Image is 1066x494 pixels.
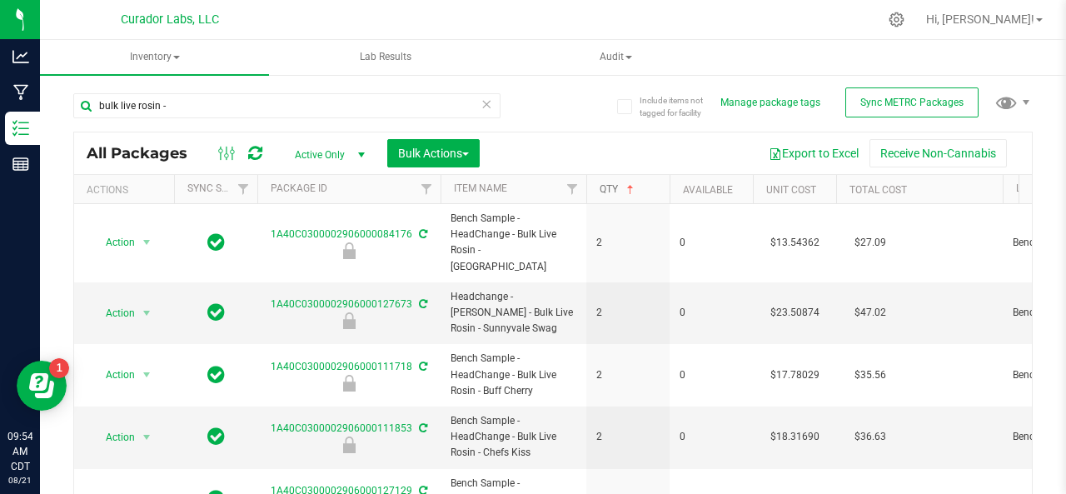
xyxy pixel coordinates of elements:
span: select [137,426,157,449]
div: Manage settings [886,12,907,27]
span: 0 [680,305,743,321]
span: Action [91,231,136,254]
span: Sync from Compliance System [416,298,427,310]
button: Manage package tags [720,96,820,110]
inline-svg: Inventory [12,120,29,137]
a: 1A40C0300002906000111853 [271,422,412,434]
span: Action [91,426,136,449]
button: Receive Non-Cannabis [869,139,1007,167]
div: Bench Sample [255,242,443,259]
a: Item Name [454,182,507,194]
a: Audit [501,40,730,75]
span: 0 [680,235,743,251]
div: Bench Sample [255,312,443,329]
span: 2 [596,367,660,383]
a: Inventory [40,40,269,75]
div: Bench Sample [255,437,443,453]
span: 0 [680,429,743,445]
a: 1A40C0300002906000127673 [271,298,412,310]
a: Package ID [271,182,327,194]
inline-svg: Manufacturing [12,84,29,101]
td: $18.31690 [753,407,836,469]
span: Action [91,363,136,387]
button: Sync METRC Packages [845,87,979,117]
span: Sync from Compliance System [416,361,427,372]
span: Action [91,302,136,325]
span: select [137,302,157,325]
span: Curador Labs, LLC [121,12,219,27]
span: $47.02 [846,301,894,325]
a: 1A40C0300002906000111718 [271,361,412,372]
inline-svg: Reports [12,156,29,172]
span: Clear [481,93,492,115]
span: In Sync [207,425,225,448]
a: Filter [559,175,586,203]
span: Bench Sample - HeadChange - Bulk Live Rosin - Chefs Kiss [451,413,576,462]
span: Lab Results [337,50,434,64]
span: Hi, [PERSON_NAME]! [926,12,1034,26]
p: 09:54 AM CDT [7,429,32,474]
span: Include items not tagged for facility [640,94,723,119]
span: select [137,231,157,254]
span: In Sync [207,231,225,254]
td: $13.54362 [753,204,836,282]
span: 0 [680,367,743,383]
span: Sync from Compliance System [416,228,427,240]
span: In Sync [207,301,225,324]
iframe: Resource center unread badge [49,358,69,378]
td: $23.50874 [753,282,836,345]
span: Audit [502,41,730,74]
a: Filter [230,175,257,203]
span: $36.63 [846,425,894,449]
span: All Packages [87,144,204,162]
a: 1A40C0300002906000084176 [271,228,412,240]
a: Available [683,184,733,196]
td: $17.78029 [753,344,836,407]
span: Bench Sample - HeadChange - Bulk Live Rosin - Buff Cherry [451,351,576,399]
span: select [137,363,157,387]
span: Headchange - [PERSON_NAME] - Bulk Live Rosin - Sunnyvale Swag [451,289,576,337]
span: 2 [596,429,660,445]
span: Sync METRC Packages [860,97,964,108]
a: Qty [600,183,637,195]
span: Bulk Actions [398,147,469,160]
span: Sync from Compliance System [416,422,427,434]
span: $35.56 [846,363,894,387]
input: Search Package ID, Item Name, SKU, Lot or Part Number... [73,93,501,118]
button: Bulk Actions [387,139,480,167]
inline-svg: Analytics [12,48,29,65]
span: 2 [596,305,660,321]
iframe: Resource center [17,361,67,411]
a: Filter [413,175,441,203]
span: $27.09 [846,231,894,255]
div: Bench Sample [255,375,443,392]
div: Actions [87,184,167,196]
span: 2 [596,235,660,251]
span: In Sync [207,363,225,387]
span: Bench Sample - HeadChange - Bulk Live Rosin - [GEOGRAPHIC_DATA] [451,211,576,275]
a: Sync Status [187,182,252,194]
p: 08/21 [7,474,32,487]
a: Unit Cost [766,184,816,196]
a: Total Cost [849,184,907,196]
a: Lab Results [271,40,500,75]
button: Export to Excel [758,139,869,167]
